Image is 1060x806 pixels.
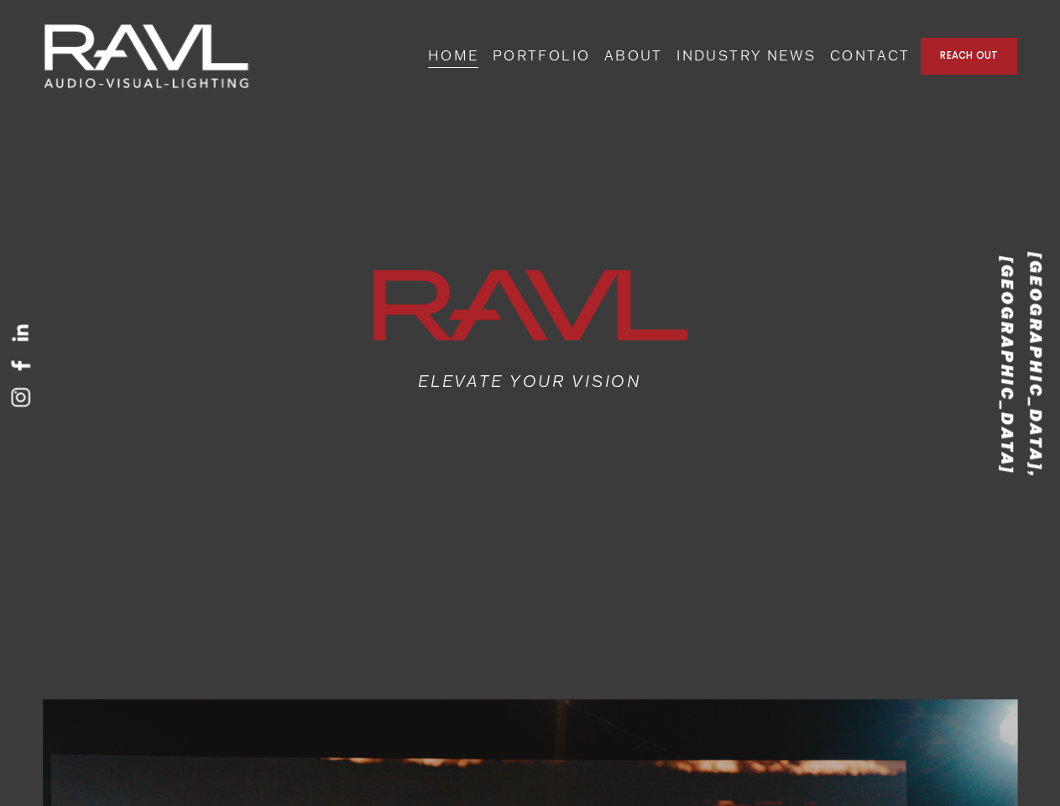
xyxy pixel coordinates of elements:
[921,38,1017,76] a: REACH OUT
[428,43,479,70] a: HOME
[10,324,30,344] a: LinkedIn
[10,388,30,408] a: Instagram
[830,43,911,70] a: CONTACT
[493,43,591,70] a: PORTFOLIO
[10,356,30,376] a: Facebook
[418,371,642,391] em: ELEVATE YOUR VISION
[676,43,816,70] a: INDUSTRY NEWS
[604,43,663,70] a: ABOUT
[996,253,1046,484] em: [GEOGRAPHIC_DATA], [GEOGRAPHIC_DATA]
